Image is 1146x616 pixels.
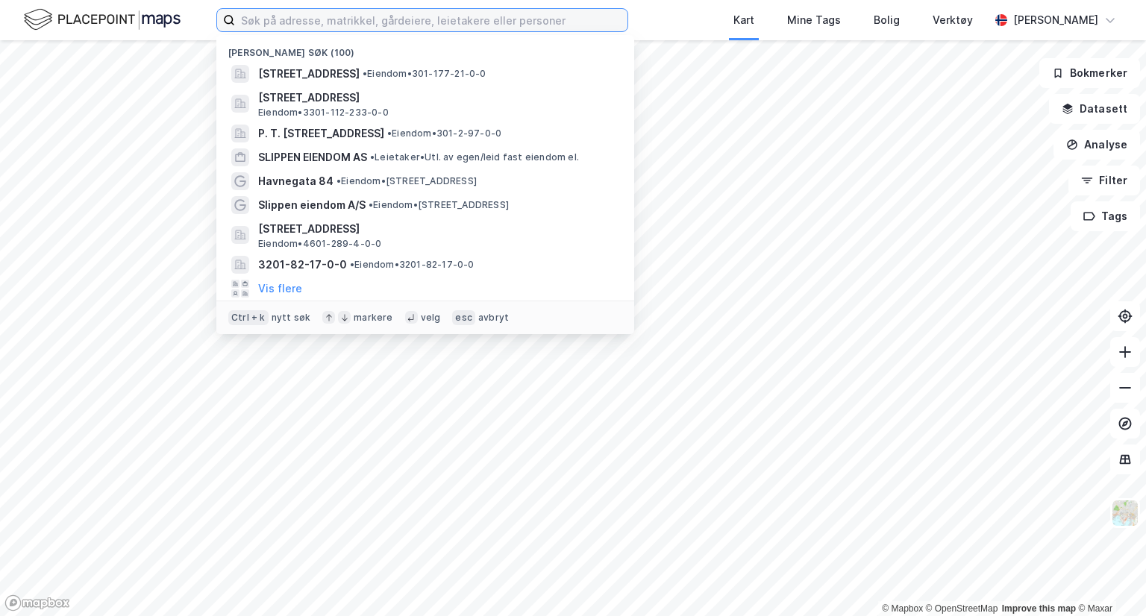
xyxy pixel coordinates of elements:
[926,603,998,614] a: OpenStreetMap
[1071,544,1146,616] iframe: Chat Widget
[369,199,509,211] span: Eiendom • [STREET_ADDRESS]
[1049,94,1140,124] button: Datasett
[4,594,70,612] a: Mapbox homepage
[1053,130,1140,160] button: Analyse
[336,175,341,186] span: •
[882,603,923,614] a: Mapbox
[933,11,973,29] div: Verktøy
[1002,603,1076,614] a: Improve this map
[387,128,501,139] span: Eiendom • 301-2-97-0-0
[272,312,311,324] div: nytt søk
[258,172,334,190] span: Havnegata 84
[874,11,900,29] div: Bolig
[228,310,269,325] div: Ctrl + k
[478,312,509,324] div: avbryt
[452,310,475,325] div: esc
[258,196,366,214] span: Slippen eiendom A/S
[1039,58,1140,88] button: Bokmerker
[24,7,181,33] img: logo.f888ab2527a4732fd821a326f86c7f29.svg
[1071,544,1146,616] div: Kontrollprogram for chat
[258,89,616,107] span: [STREET_ADDRESS]
[258,148,367,166] span: SLIPPEN EIENDOM AS
[216,35,634,62] div: [PERSON_NAME] søk (100)
[370,151,375,163] span: •
[258,280,302,298] button: Vis flere
[421,312,441,324] div: velg
[733,11,754,29] div: Kart
[235,9,627,31] input: Søk på adresse, matrikkel, gårdeiere, leietakere eller personer
[1068,166,1140,195] button: Filter
[258,65,360,83] span: [STREET_ADDRESS]
[258,125,384,142] span: P. T. [STREET_ADDRESS]
[350,259,354,270] span: •
[350,259,475,271] span: Eiendom • 3201-82-17-0-0
[370,151,579,163] span: Leietaker • Utl. av egen/leid fast eiendom el.
[787,11,841,29] div: Mine Tags
[1013,11,1098,29] div: [PERSON_NAME]
[258,220,616,238] span: [STREET_ADDRESS]
[1071,201,1140,231] button: Tags
[363,68,367,79] span: •
[354,312,392,324] div: markere
[369,199,373,210] span: •
[336,175,477,187] span: Eiendom • [STREET_ADDRESS]
[258,238,381,250] span: Eiendom • 4601-289-4-0-0
[258,107,389,119] span: Eiendom • 3301-112-233-0-0
[1111,499,1139,527] img: Z
[258,256,347,274] span: 3201-82-17-0-0
[387,128,392,139] span: •
[363,68,486,80] span: Eiendom • 301-177-21-0-0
